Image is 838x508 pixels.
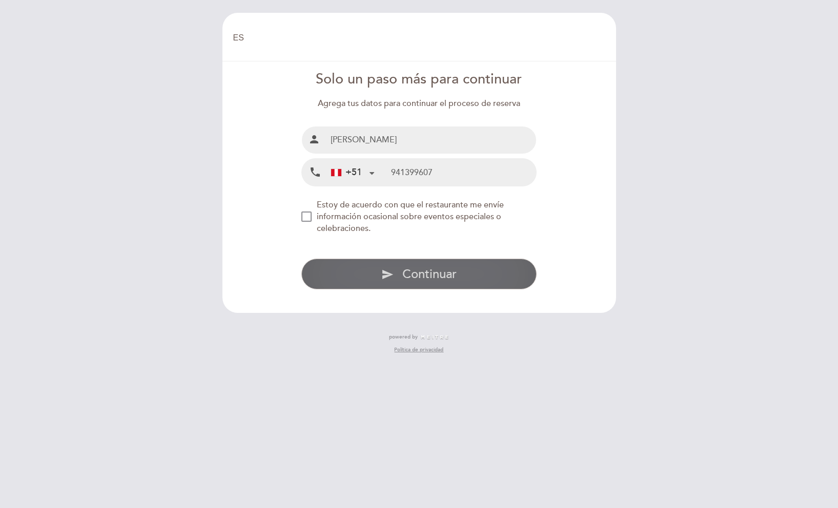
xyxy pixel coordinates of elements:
[301,259,537,289] button: send Continuar
[309,166,321,179] i: local_phone
[402,267,457,282] span: Continuar
[301,98,537,110] div: Agrega tus datos para continuar el proceso de reserva
[394,346,443,353] a: Política de privacidad
[331,166,362,179] div: +51
[301,199,537,235] md-checkbox: NEW_MODAL_AGREE_RESTAURANT_SEND_OCCASIONAL_INFO
[327,159,378,185] div: Peru (Perú): +51
[326,126,536,154] input: Nombre y Apellido
[420,335,449,340] img: MEITRE
[317,200,504,234] span: Estoy de acuerdo con que el restaurante me envíe información ocasional sobre eventos especiales o...
[391,159,536,186] input: Teléfono Móvil
[389,333,418,341] span: powered by
[308,133,320,145] i: person
[389,333,449,341] a: powered by
[381,268,394,281] i: send
[301,70,537,90] div: Solo un paso más para continuar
